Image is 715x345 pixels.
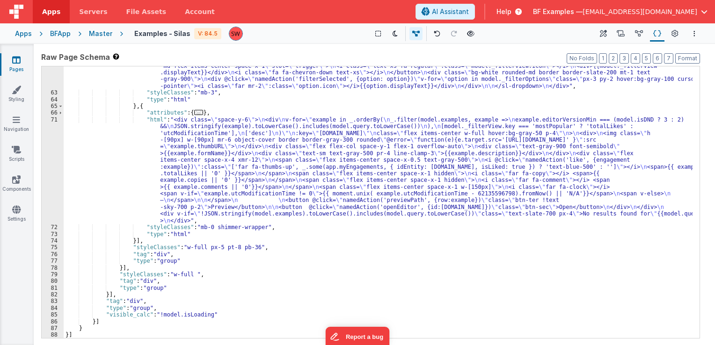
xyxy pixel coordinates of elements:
[42,109,64,116] div: 66
[42,116,64,224] div: 71
[42,251,64,258] div: 76
[42,231,64,237] div: 73
[134,30,190,37] h4: Examples - Silas
[689,28,700,39] button: Options
[42,311,64,318] div: 85
[42,7,60,16] span: Apps
[533,7,583,16] span: BF Examples —
[599,53,607,64] button: 1
[42,258,64,264] div: 77
[89,29,112,38] div: Master
[620,53,629,64] button: 3
[42,331,64,338] div: 88
[432,7,469,16] span: AI Assistant
[229,27,242,40] img: d5d5e22eeaee244ecab42caaf22dbd7e
[664,53,673,64] button: 7
[42,298,64,304] div: 83
[609,53,618,64] button: 2
[42,271,64,278] div: 79
[533,7,708,16] button: BF Examples — [EMAIL_ADDRESS][DOMAIN_NAME]
[15,29,32,38] div: Apps
[126,7,167,16] span: File Assets
[653,53,662,64] button: 6
[79,7,107,16] span: Servers
[42,278,64,284] div: 80
[675,53,700,64] button: Format
[631,53,640,64] button: 4
[42,305,64,311] div: 84
[42,265,64,271] div: 78
[42,325,64,331] div: 87
[42,224,64,230] div: 72
[42,103,64,109] div: 65
[50,29,71,38] div: BFApp
[42,56,64,89] div: 62
[42,237,64,244] div: 74
[42,89,64,96] div: 63
[42,96,64,103] div: 64
[194,110,204,115] span: ...
[496,7,511,16] span: Help
[42,318,64,325] div: 86
[642,53,651,64] button: 5
[42,244,64,251] div: 75
[42,291,64,298] div: 82
[41,51,110,63] span: Raw Page Schema
[194,28,221,39] div: V: 84.5
[416,4,475,20] button: AI Assistant
[583,7,697,16] span: [EMAIL_ADDRESS][DOMAIN_NAME]
[567,53,597,64] button: No Folds
[42,285,64,291] div: 81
